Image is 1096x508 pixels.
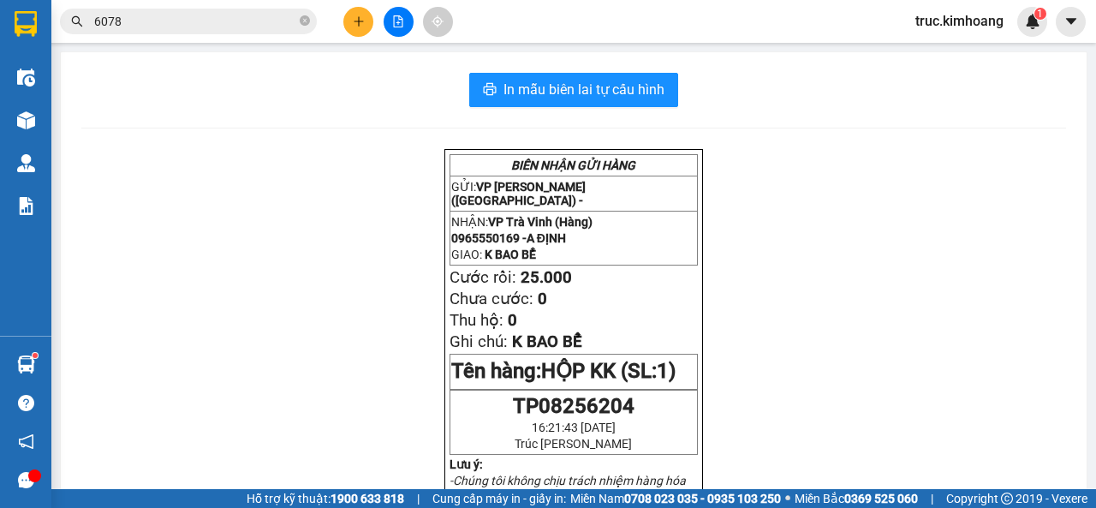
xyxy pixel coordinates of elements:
span: search [71,15,83,27]
img: logo-vxr [15,11,37,37]
strong: 1900 633 818 [331,492,404,505]
em: -Chúng tôi không chịu trách nhiệm hàng hóa dễ vỡ trong bưu kiện [450,474,686,501]
span: Ghi chú: [450,332,508,351]
span: Miền Bắc [795,489,918,508]
img: solution-icon [17,197,35,215]
span: ⚪️ [785,495,790,502]
span: Tên hàng: [451,359,676,383]
strong: Lưu ý: [450,457,483,471]
span: In mẫu biên lai tự cấu hình [503,79,664,100]
img: warehouse-icon [17,356,35,374]
p: NHẬN: [451,215,696,229]
span: caret-down [1063,14,1079,29]
span: Trúc [PERSON_NAME] [515,437,632,451]
strong: BIÊN NHẬN GỬI HÀNG [511,158,635,172]
span: VP Trà Vinh (Hàng) [488,215,593,229]
span: VP [PERSON_NAME] ([GEOGRAPHIC_DATA]) - [451,180,586,207]
span: 16:21:43 [DATE] [532,421,616,434]
p: GỬI: [451,180,696,207]
span: Miền Nam [570,489,781,508]
span: 1 [1037,8,1043,20]
span: plus [353,15,365,27]
img: icon-new-feature [1025,14,1040,29]
span: Cước rồi: [450,268,516,287]
span: copyright [1001,493,1013,505]
span: 0 [538,290,547,308]
span: HỘP KK (SL: [541,359,676,383]
span: printer [483,82,497,99]
sup: 1 [1034,8,1046,20]
span: message [18,472,34,488]
img: warehouse-icon [17,154,35,172]
span: Cung cấp máy in - giấy in: [432,489,566,508]
sup: 1 [33,353,38,358]
span: | [931,489,933,508]
strong: 0369 525 060 [844,492,918,505]
button: plus [343,7,373,37]
span: GIAO: [451,248,536,261]
button: aim [423,7,453,37]
strong: 0708 023 035 - 0935 103 250 [624,492,781,505]
span: 25.000 [521,268,572,287]
button: printerIn mẫu biên lai tự cấu hình [469,73,678,107]
span: file-add [392,15,404,27]
span: TP08256204 [513,394,634,418]
span: Chưa cước: [450,290,533,308]
img: warehouse-icon [17,69,35,87]
button: file-add [384,7,414,37]
span: A ĐỊNH [527,231,566,245]
span: close-circle [300,15,310,26]
span: K BAO BỂ [512,332,582,351]
button: caret-down [1056,7,1086,37]
span: 0965550169 - [451,231,566,245]
img: warehouse-icon [17,111,35,129]
span: | [417,489,420,508]
span: aim [432,15,444,27]
span: Thu hộ: [450,311,503,330]
span: notification [18,433,34,450]
span: K BAO BỂ [485,248,536,261]
input: Tìm tên, số ĐT hoặc mã đơn [94,12,296,31]
span: 0 [508,311,517,330]
span: close-circle [300,14,310,30]
span: truc.kimhoang [902,10,1017,32]
span: 1) [657,359,676,383]
span: Hỗ trợ kỹ thuật: [247,489,404,508]
span: question-circle [18,395,34,411]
